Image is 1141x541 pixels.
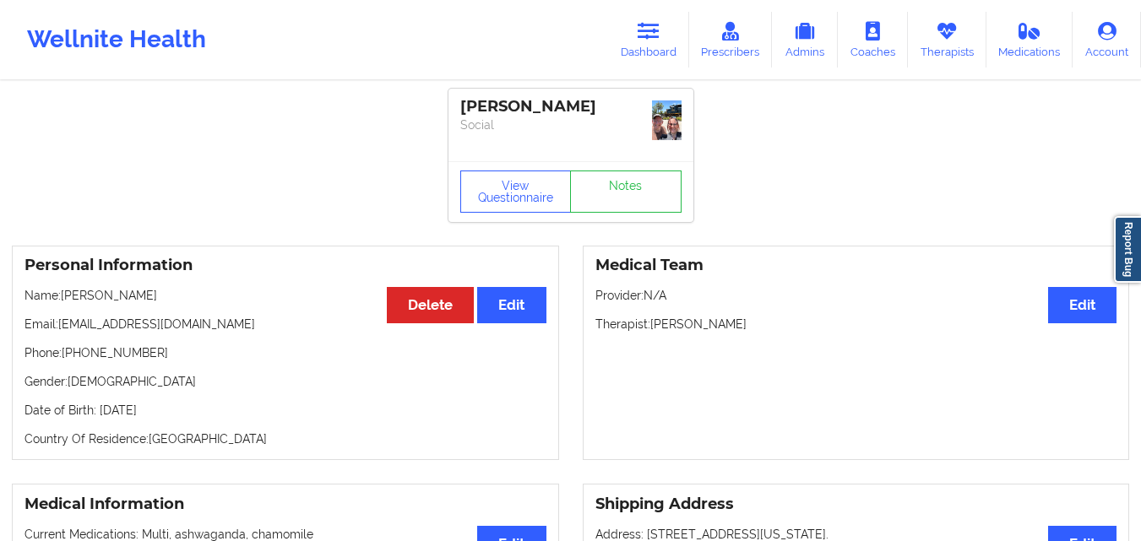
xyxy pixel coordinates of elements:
[595,495,1117,514] h3: Shipping Address
[477,287,546,323] button: Edit
[460,170,572,213] button: View Questionnaire
[595,256,1117,275] h3: Medical Team
[24,316,546,333] p: Email: [EMAIL_ADDRESS][DOMAIN_NAME]
[1114,216,1141,283] a: Report Bug
[24,373,546,390] p: Gender: [DEMOGRAPHIC_DATA]
[986,12,1073,68] a: Medications
[595,287,1117,304] p: Provider: N/A
[24,402,546,419] p: Date of Birth: [DATE]
[652,100,682,140] img: 6ee16471-bcbf-42b4-80e1-12e43a6602b6_f8d0f2e9-a0e1-43af-9eb1-72f5cf92c5c2IMG_0134.jpeg
[1048,287,1117,323] button: Edit
[460,97,682,116] div: [PERSON_NAME]
[387,287,474,323] button: Delete
[689,12,773,68] a: Prescribers
[1073,12,1141,68] a: Account
[24,287,546,304] p: Name: [PERSON_NAME]
[570,170,682,213] a: Notes
[908,12,986,68] a: Therapists
[24,256,546,275] h3: Personal Information
[608,12,689,68] a: Dashboard
[838,12,908,68] a: Coaches
[772,12,838,68] a: Admins
[595,316,1117,333] p: Therapist: [PERSON_NAME]
[24,495,546,514] h3: Medical Information
[24,344,546,361] p: Phone: [PHONE_NUMBER]
[460,116,682,133] p: Social
[24,430,546,447] p: Country Of Residence: [GEOGRAPHIC_DATA]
